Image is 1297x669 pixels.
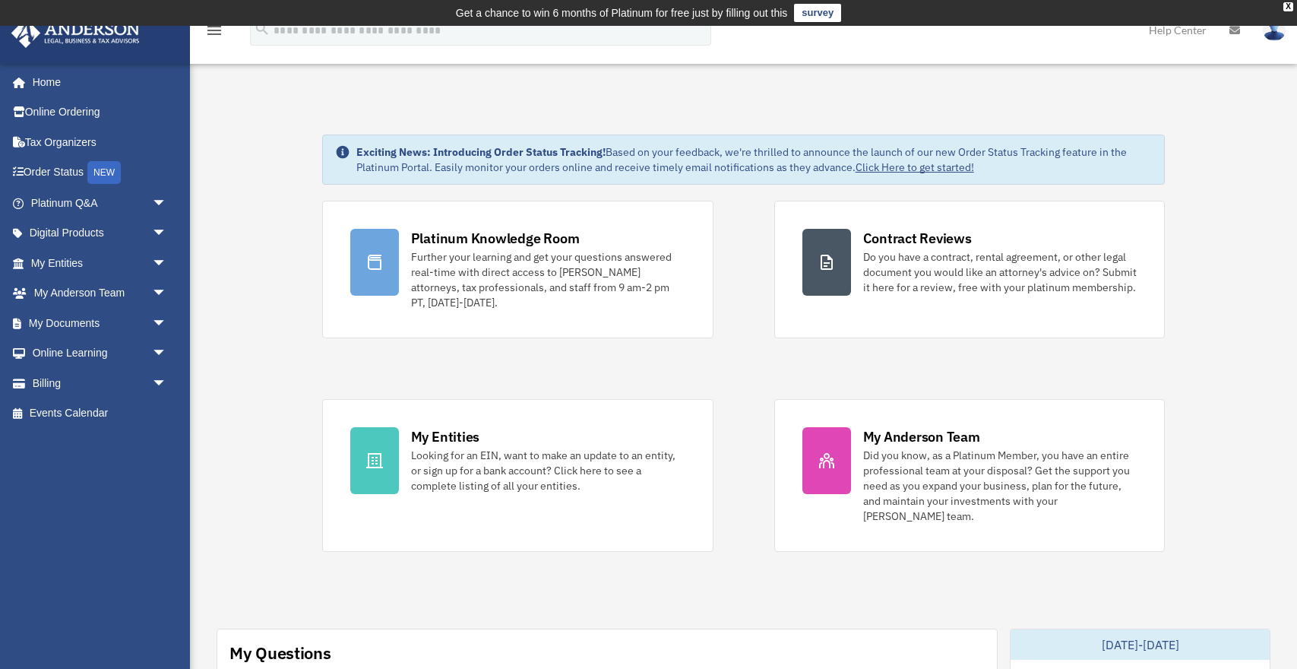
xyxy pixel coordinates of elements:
a: Events Calendar [11,398,190,429]
div: NEW [87,161,121,184]
a: Home [11,67,182,97]
a: My Entities Looking for an EIN, want to make an update to an entity, or sign up for a bank accoun... [322,399,713,552]
span: arrow_drop_down [152,278,182,309]
div: Did you know, as a Platinum Member, you have an entire professional team at your disposal? Get th... [863,448,1137,524]
div: My Questions [229,642,331,664]
div: close [1283,2,1293,11]
div: Do you have a contract, rental agreement, or other legal document you would like an attorney's ad... [863,249,1137,295]
span: arrow_drop_down [152,338,182,369]
a: My Documentsarrow_drop_down [11,308,190,338]
a: Click Here to get started! [856,160,974,174]
a: Online Ordering [11,97,190,128]
div: Looking for an EIN, want to make an update to an entity, or sign up for a bank account? Click her... [411,448,685,493]
div: Further your learning and get your questions answered real-time with direct access to [PERSON_NAM... [411,249,685,310]
i: search [254,21,270,37]
div: Get a chance to win 6 months of Platinum for free just by filling out this [456,4,788,22]
div: Contract Reviews [863,229,972,248]
span: arrow_drop_down [152,188,182,219]
a: Billingarrow_drop_down [11,368,190,398]
strong: Exciting News: Introducing Order Status Tracking! [356,145,606,159]
span: arrow_drop_down [152,248,182,279]
a: Order StatusNEW [11,157,190,189]
a: survey [794,4,841,22]
div: My Anderson Team [863,427,980,446]
img: User Pic [1263,19,1286,41]
a: Platinum Q&Aarrow_drop_down [11,188,190,218]
div: Based on your feedback, we're thrilled to announce the launch of our new Order Status Tracking fe... [356,144,1153,175]
a: menu [205,27,223,40]
a: My Anderson Team Did you know, as a Platinum Member, you have an entire professional team at your... [774,399,1166,552]
a: My Anderson Teamarrow_drop_down [11,278,190,309]
span: arrow_drop_down [152,368,182,399]
a: Platinum Knowledge Room Further your learning and get your questions answered real-time with dire... [322,201,713,338]
i: menu [205,21,223,40]
span: arrow_drop_down [152,308,182,339]
a: Contract Reviews Do you have a contract, rental agreement, or other legal document you would like... [774,201,1166,338]
img: Anderson Advisors Platinum Portal [7,18,144,48]
div: My Entities [411,427,479,446]
div: Platinum Knowledge Room [411,229,580,248]
div: [DATE]-[DATE] [1011,629,1270,660]
span: arrow_drop_down [152,218,182,249]
a: Online Learningarrow_drop_down [11,338,190,369]
a: My Entitiesarrow_drop_down [11,248,190,278]
a: Digital Productsarrow_drop_down [11,218,190,249]
a: Tax Organizers [11,127,190,157]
